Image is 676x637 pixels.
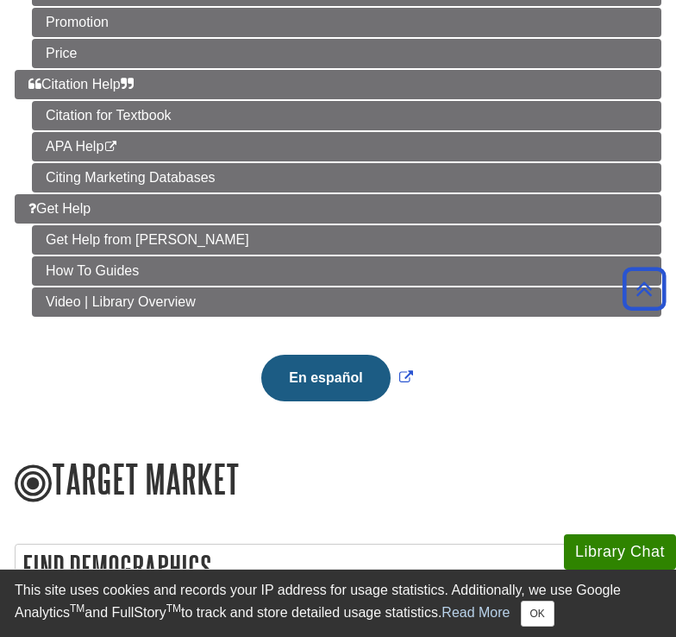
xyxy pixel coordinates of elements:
i: This link opens in a new window [103,142,118,153]
a: Video | Library Overview [32,287,661,317]
button: Close [521,601,554,627]
a: Link opens in new window [257,370,416,385]
a: Back to Top [617,277,672,300]
a: APA Help [32,132,661,161]
a: Citing Marketing Databases [32,163,661,192]
a: Get Help from [PERSON_NAME] [32,225,661,255]
a: Promotion [32,8,661,37]
h1: Target Market [15,457,661,505]
h2: Find Demographics [16,545,660,590]
a: Citation for Textbook [32,101,661,130]
a: Get Help [15,194,661,224]
a: Price [32,39,661,68]
div: This site uses cookies and records your IP address for usage statistics. Additionally, we use Goo... [15,580,661,627]
sup: TM [166,602,181,615]
a: How To Guides [32,256,661,286]
span: Citation Help [28,77,134,91]
span: Get Help [28,201,91,216]
button: Library Chat [564,534,676,570]
a: Citation Help [15,70,661,99]
sup: TM [70,602,84,615]
a: Read More [441,605,510,620]
button: En español [261,355,390,401]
